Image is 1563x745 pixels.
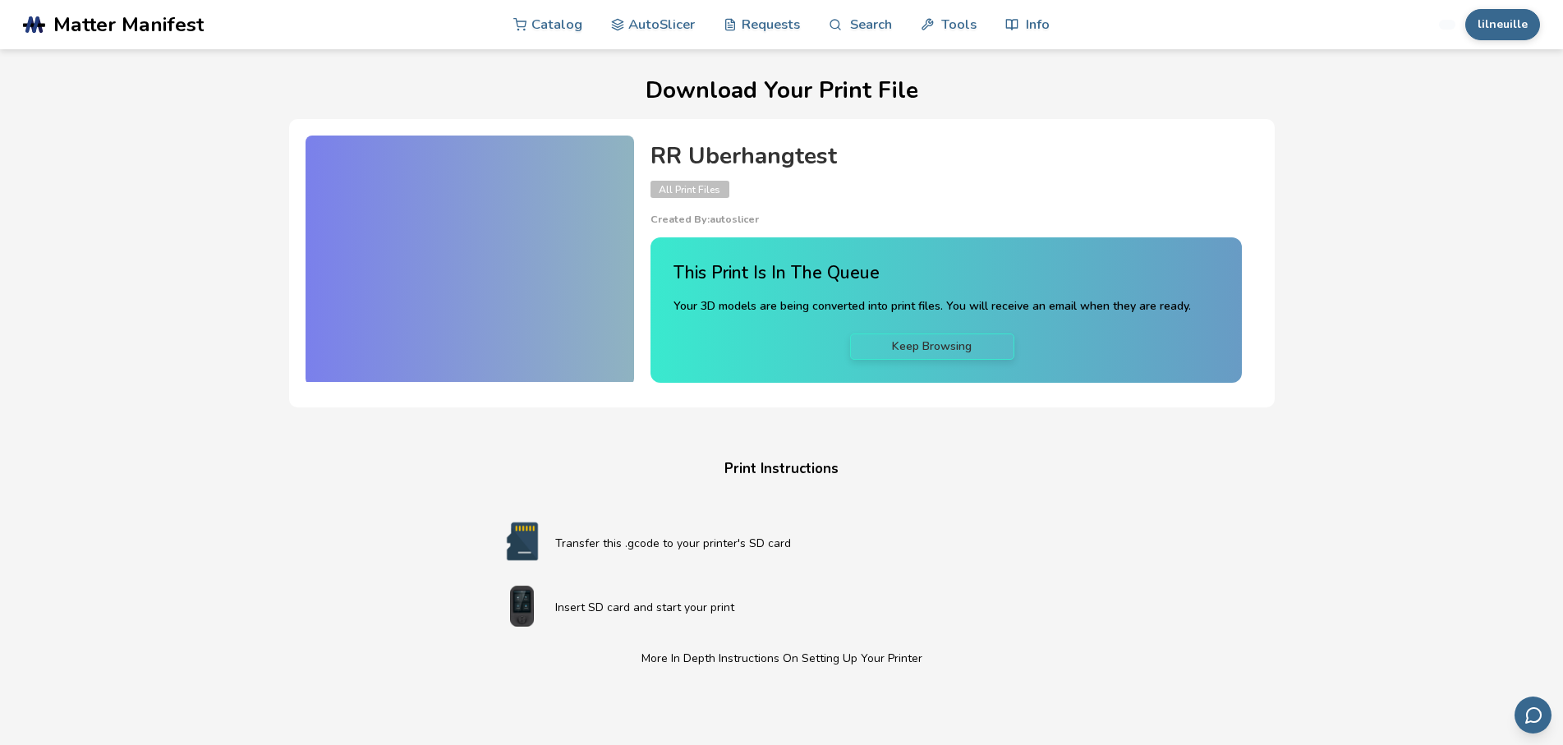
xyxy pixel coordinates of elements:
[490,650,1074,667] p: More In Depth Instructions On Setting Up Your Printer
[673,260,1191,286] h4: This Print Is In The Queue
[555,535,1074,552] p: Transfer this .gcode to your printer's SD card
[1515,697,1552,734] button: Send feedback via email
[470,457,1094,482] h4: Print Instructions
[650,181,729,198] span: All Print Files
[31,78,1532,103] h1: Download Your Print File
[673,297,1191,315] p: Your 3D models are being converted into print files. You will receive an email when they are ready.
[1465,9,1540,40] button: lilneuille
[650,214,1242,225] p: Created By: autoslicer
[650,144,1242,169] h4: RR Uberhangtest
[555,599,1074,616] p: Insert SD card and start your print
[490,521,555,562] img: SD card
[490,586,555,627] img: Start print
[53,13,204,36] span: Matter Manifest
[850,333,1014,360] a: Keep Browsing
